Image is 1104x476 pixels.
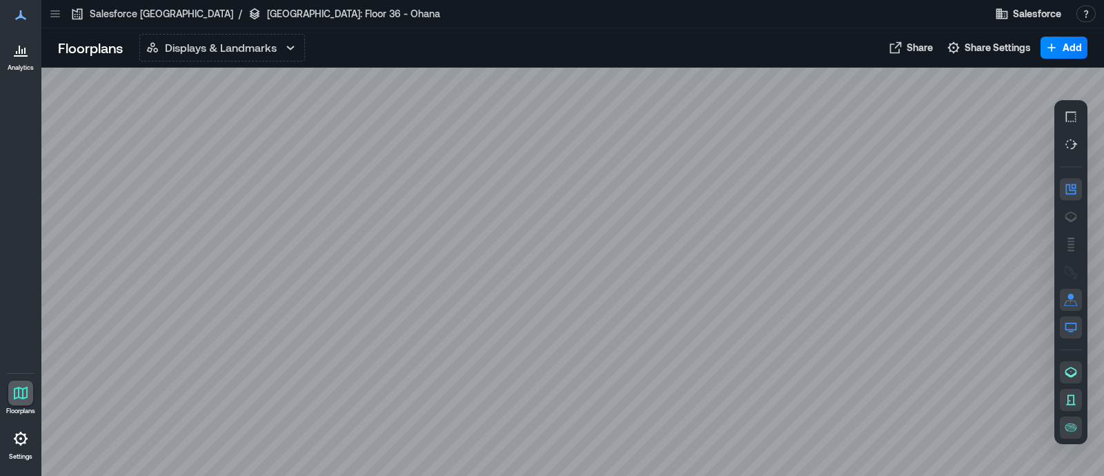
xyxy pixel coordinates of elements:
button: Salesforce [991,3,1065,25]
p: Settings [9,453,32,461]
p: Analytics [8,64,34,72]
span: Share Settings [965,41,1031,55]
a: Settings [4,422,37,465]
p: [GEOGRAPHIC_DATA]: Floor 36 - Ohana [267,7,440,21]
button: Displays & Landmarks [139,34,305,61]
button: Share [885,37,937,59]
a: Analytics [3,33,38,76]
p: Floorplans [6,407,35,415]
span: Share [907,41,933,55]
button: Share Settings [943,37,1035,59]
button: Add [1041,37,1087,59]
p: / [239,7,242,21]
p: Floorplans [58,38,123,57]
p: Displays & Landmarks [165,39,277,56]
span: Salesforce [1013,7,1061,21]
p: Salesforce [GEOGRAPHIC_DATA] [90,7,233,21]
a: Floorplans [2,377,39,419]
